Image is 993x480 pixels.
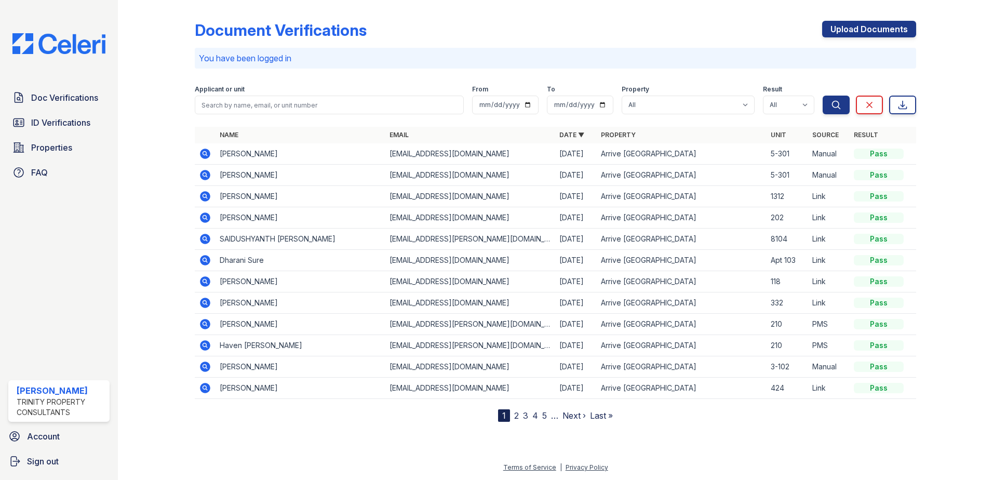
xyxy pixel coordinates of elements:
[767,229,808,250] td: 8104
[597,378,767,399] td: Arrive [GEOGRAPHIC_DATA]
[385,271,555,292] td: [EMAIL_ADDRESS][DOMAIN_NAME]
[854,319,904,329] div: Pass
[767,314,808,335] td: 210
[854,234,904,244] div: Pass
[949,438,983,470] iframe: chat widget
[555,186,597,207] td: [DATE]
[31,91,98,104] span: Doc Verifications
[597,207,767,229] td: Arrive [GEOGRAPHIC_DATA]
[808,271,850,292] td: Link
[808,165,850,186] td: Manual
[597,335,767,356] td: Arrive [GEOGRAPHIC_DATA]
[195,85,245,94] label: Applicant or unit
[503,463,556,471] a: Terms of Service
[199,52,912,64] p: You have been logged in
[4,426,114,447] a: Account
[767,271,808,292] td: 118
[8,162,110,183] a: FAQ
[560,463,562,471] div: |
[27,430,60,443] span: Account
[597,314,767,335] td: Arrive [GEOGRAPHIC_DATA]
[854,131,878,139] a: Result
[808,250,850,271] td: Link
[808,314,850,335] td: PMS
[597,271,767,292] td: Arrive [GEOGRAPHIC_DATA]
[622,85,649,94] label: Property
[808,378,850,399] td: Link
[8,87,110,108] a: Doc Verifications
[385,165,555,186] td: [EMAIL_ADDRESS][DOMAIN_NAME]
[555,143,597,165] td: [DATE]
[385,229,555,250] td: [EMAIL_ADDRESS][PERSON_NAME][DOMAIN_NAME]
[808,292,850,314] td: Link
[385,207,555,229] td: [EMAIL_ADDRESS][DOMAIN_NAME]
[812,131,839,139] a: Source
[854,191,904,202] div: Pass
[597,356,767,378] td: Arrive [GEOGRAPHIC_DATA]
[472,85,488,94] label: From
[559,131,584,139] a: Date ▼
[4,33,114,54] img: CE_Logo_Blue-a8612792a0a2168367f1c8372b55b34899dd931a85d93a1a3d3e32e68fde9ad4.png
[31,141,72,154] span: Properties
[854,362,904,372] div: Pass
[555,250,597,271] td: [DATE]
[555,271,597,292] td: [DATE]
[216,207,385,229] td: [PERSON_NAME]
[597,250,767,271] td: Arrive [GEOGRAPHIC_DATA]
[555,229,597,250] td: [DATE]
[523,410,528,421] a: 3
[854,383,904,393] div: Pass
[216,271,385,292] td: [PERSON_NAME]
[27,455,59,468] span: Sign out
[216,229,385,250] td: SAIDUSHYANTH [PERSON_NAME]
[808,143,850,165] td: Manual
[767,165,808,186] td: 5-301
[216,378,385,399] td: [PERSON_NAME]
[385,292,555,314] td: [EMAIL_ADDRESS][DOMAIN_NAME]
[8,137,110,158] a: Properties
[597,186,767,207] td: Arrive [GEOGRAPHIC_DATA]
[566,463,608,471] a: Privacy Policy
[555,335,597,356] td: [DATE]
[808,186,850,207] td: Link
[767,207,808,229] td: 202
[597,292,767,314] td: Arrive [GEOGRAPHIC_DATA]
[216,186,385,207] td: [PERSON_NAME]
[195,21,367,39] div: Document Verifications
[854,276,904,287] div: Pass
[532,410,538,421] a: 4
[597,143,767,165] td: Arrive [GEOGRAPHIC_DATA]
[4,451,114,472] a: Sign out
[385,250,555,271] td: [EMAIL_ADDRESS][DOMAIN_NAME]
[385,186,555,207] td: [EMAIL_ADDRESS][DOMAIN_NAME]
[767,143,808,165] td: 5-301
[514,410,519,421] a: 2
[597,165,767,186] td: Arrive [GEOGRAPHIC_DATA]
[216,250,385,271] td: Dharani Sure
[385,314,555,335] td: [EMAIL_ADDRESS][PERSON_NAME][DOMAIN_NAME]
[555,165,597,186] td: [DATE]
[31,166,48,179] span: FAQ
[216,292,385,314] td: [PERSON_NAME]
[854,255,904,265] div: Pass
[767,356,808,378] td: 3-102
[385,378,555,399] td: [EMAIL_ADDRESS][DOMAIN_NAME]
[385,143,555,165] td: [EMAIL_ADDRESS][DOMAIN_NAME]
[216,314,385,335] td: [PERSON_NAME]
[808,335,850,356] td: PMS
[555,356,597,378] td: [DATE]
[195,96,464,114] input: Search by name, email, or unit number
[220,131,238,139] a: Name
[17,397,105,418] div: Trinity Property Consultants
[562,410,586,421] a: Next ›
[216,165,385,186] td: [PERSON_NAME]
[216,356,385,378] td: [PERSON_NAME]
[498,409,510,422] div: 1
[854,298,904,308] div: Pass
[8,112,110,133] a: ID Verifications
[385,356,555,378] td: [EMAIL_ADDRESS][DOMAIN_NAME]
[597,229,767,250] td: Arrive [GEOGRAPHIC_DATA]
[590,410,613,421] a: Last »
[216,143,385,165] td: [PERSON_NAME]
